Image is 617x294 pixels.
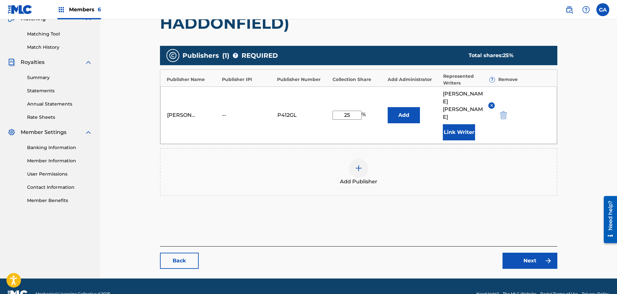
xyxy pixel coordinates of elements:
a: Match History [27,44,92,51]
span: Member Settings [21,128,66,136]
div: Add Administrator [388,76,440,83]
img: help [582,6,590,14]
a: Matching Tool [27,31,92,37]
img: 12a2ab48e56ec057fbd8.svg [500,111,507,119]
span: 6 [98,6,101,13]
img: expand [85,128,92,136]
span: REQUIRED [242,51,278,60]
img: publishers [169,52,177,59]
div: Collection Share [333,76,384,83]
img: MLC Logo [8,5,33,14]
div: Total shares: [469,52,544,59]
a: Summary [27,74,92,81]
a: Back [160,253,199,269]
div: Publisher Name [167,76,219,83]
button: Link Writer [443,124,475,140]
span: ? [233,53,238,58]
span: Publishers [183,51,219,60]
img: f7272a7cc735f4ea7f67.svg [544,257,552,265]
a: Statements [27,87,92,94]
div: Represented Writers [443,73,495,86]
div: Help [580,3,592,16]
a: User Permissions [27,171,92,177]
span: Royalties [21,58,45,66]
a: Next [503,253,557,269]
span: ? [490,77,495,82]
span: 25 % [503,52,513,58]
span: ( 1 ) [222,51,229,60]
a: Public Search [563,3,576,16]
span: Add Publisher [340,178,377,186]
span: Members [69,6,101,13]
iframe: Resource Center [599,193,617,245]
img: Royalties [8,58,15,66]
a: Member Information [27,157,92,164]
img: Member Settings [8,128,15,136]
div: Remove [498,76,550,83]
button: Add [388,107,420,123]
a: Contact Information [27,184,92,191]
a: Member Benefits [27,197,92,204]
img: Top Rightsholders [57,6,65,14]
span: [PERSON_NAME] [PERSON_NAME] [443,90,483,121]
img: add [355,164,363,172]
img: expand [85,58,92,66]
img: search [565,6,573,14]
a: Banking Information [27,144,92,151]
div: Publisher Number [277,76,329,83]
span: % [362,111,367,120]
div: Publisher IPI [222,76,274,83]
a: Rate Sheets [27,114,92,121]
iframe: Chat Widget [585,263,617,294]
img: remove-from-list-button [489,103,494,108]
a: Annual Statements [27,101,92,107]
div: User Menu [596,3,609,16]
